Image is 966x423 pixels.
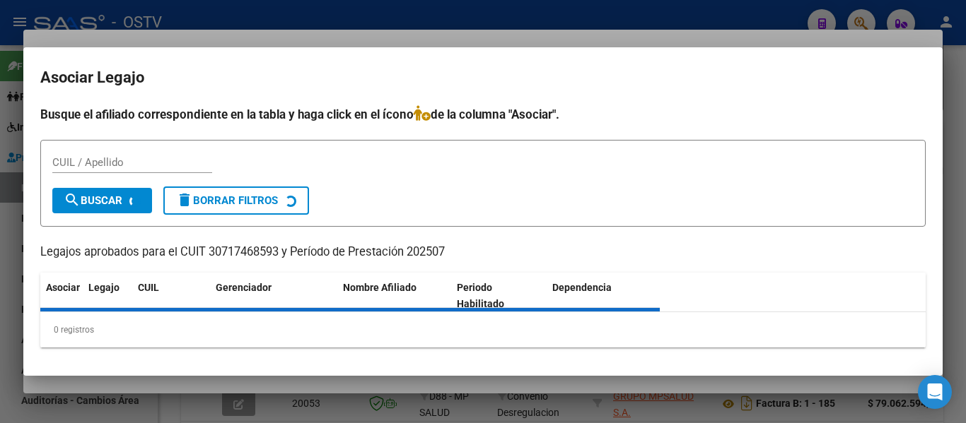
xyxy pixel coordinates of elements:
datatable-header-cell: Nombre Afiliado [337,273,451,319]
datatable-header-cell: Periodo Habilitado [451,273,547,319]
datatable-header-cell: Gerenciador [210,273,337,319]
span: Periodo Habilitado [457,282,504,309]
h4: Busque el afiliado correspondiente en la tabla y haga click en el ícono de la columna "Asociar". [40,105,926,124]
div: 0 registros [40,312,926,347]
h2: Asociar Legajo [40,64,926,91]
span: Gerenciador [216,282,272,293]
datatable-header-cell: Legajo [83,273,132,319]
span: Nombre Afiliado [343,282,417,293]
button: Borrar Filtros [163,186,309,215]
span: Dependencia [552,282,612,293]
span: Legajo [88,282,120,293]
datatable-header-cell: Dependencia [547,273,661,319]
span: CUIL [138,282,159,293]
div: Open Intercom Messenger [918,375,952,409]
span: Borrar Filtros [176,194,278,207]
span: Asociar [46,282,80,293]
datatable-header-cell: Asociar [40,273,83,319]
button: Buscar [52,188,152,213]
mat-icon: search [64,191,81,208]
p: Legajos aprobados para el CUIT 30717468593 y Período de Prestación 202507 [40,244,926,261]
datatable-header-cell: CUIL [132,273,210,319]
span: Buscar [64,194,122,207]
mat-icon: delete [176,191,193,208]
